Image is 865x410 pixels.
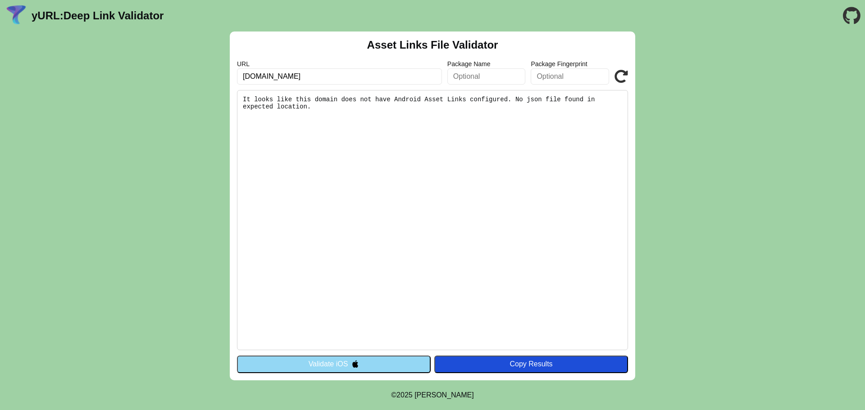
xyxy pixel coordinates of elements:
button: Validate iOS [237,356,431,373]
img: appleIcon.svg [351,360,359,368]
a: yURL:Deep Link Validator [32,9,164,22]
div: Copy Results [439,360,624,368]
input: Optional [447,68,526,85]
input: Required [237,68,442,85]
h2: Asset Links File Validator [367,39,498,51]
label: URL [237,60,442,68]
span: 2025 [396,391,413,399]
pre: It looks like this domain does not have Android Asset Links configured. No json file found in exp... [237,90,628,350]
button: Copy Results [434,356,628,373]
label: Package Fingerprint [531,60,609,68]
img: yURL Logo [5,4,28,27]
input: Optional [531,68,609,85]
footer: © [391,380,473,410]
label: Package Name [447,60,526,68]
a: Michael Ibragimchayev's Personal Site [414,391,474,399]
